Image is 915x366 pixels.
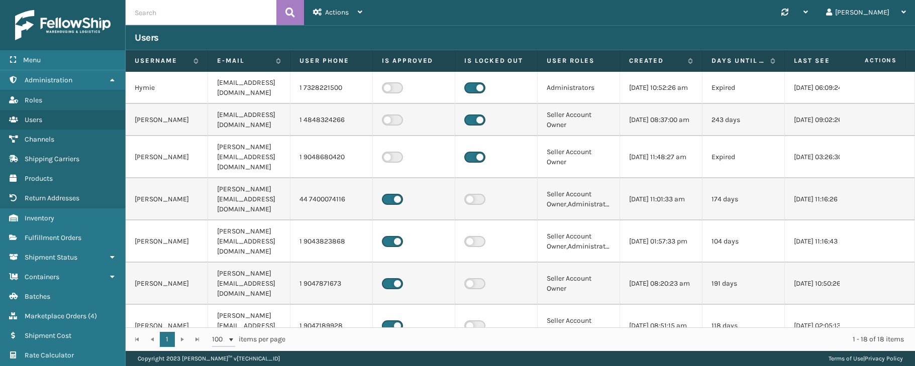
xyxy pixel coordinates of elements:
td: [PERSON_NAME] [126,305,208,347]
td: Seller Account Owner,Administrators [538,220,620,263]
span: ( 4 ) [88,312,97,320]
td: Seller Account Owner [538,104,620,136]
td: 1 9043823868 [290,220,373,263]
td: [DATE] 08:20:23 am [620,263,702,305]
span: Roles [25,96,42,104]
td: [PERSON_NAME] [126,178,208,220]
td: [DATE] 06:09:24 pm [785,72,867,104]
span: Shipment Cost [25,331,71,340]
td: [PERSON_NAME] [126,263,208,305]
td: [PERSON_NAME][EMAIL_ADDRESS][DOMAIN_NAME] [208,305,290,347]
label: E-mail [217,56,271,65]
td: [EMAIL_ADDRESS][DOMAIN_NAME] [208,104,290,136]
td: [DATE] 11:48:27 am [620,136,702,178]
span: Inventory [25,214,54,222]
span: Actions [833,52,903,69]
td: Hymie [126,72,208,104]
td: [DATE] 11:16:26 am [785,178,867,220]
span: Return Addresses [25,194,79,202]
td: Seller Account Owner [538,263,620,305]
td: 243 days [702,104,785,136]
label: Username [135,56,188,65]
td: [DATE] 03:26:30 pm [785,136,867,178]
td: 191 days [702,263,785,305]
td: 174 days [702,178,785,220]
label: User Roles [547,56,611,65]
td: Seller Account Owner [538,305,620,347]
p: Copyright 2023 [PERSON_NAME]™ v [TECHNICAL_ID] [138,351,280,366]
td: Seller Account Owner,Administrators [538,178,620,220]
td: [DATE] 10:52:26 am [620,72,702,104]
div: 1 - 18 of 18 items [299,334,904,344]
td: Expired [702,72,785,104]
td: [EMAIL_ADDRESS][DOMAIN_NAME] [208,72,290,104]
td: 1 4848324266 [290,104,373,136]
td: 44 7400074116 [290,178,373,220]
h3: Users [135,32,159,44]
span: Marketplace Orders [25,312,86,320]
label: Is Approved [382,56,446,65]
td: [PERSON_NAME] [126,104,208,136]
td: [DATE] 09:02:26 am [785,104,867,136]
td: 104 days [702,220,785,263]
label: Is Locked Out [464,56,528,65]
span: Administration [25,76,72,84]
span: Users [25,115,42,124]
img: logo [15,10,111,40]
td: [DATE] 11:16:43 am [785,220,867,263]
span: Products [25,174,53,183]
td: 1 7328221500 [290,72,373,104]
td: 1 9047189928 [290,305,373,347]
div: | [829,351,903,366]
label: Days until password expires [711,56,765,65]
td: Seller Account Owner [538,136,620,178]
span: Batches [25,292,50,301]
td: [PERSON_NAME] [126,220,208,263]
td: [DATE] 08:37:00 am [620,104,702,136]
span: Channels [25,135,54,144]
td: [DATE] 08:51:15 am [620,305,702,347]
span: Rate Calculator [25,351,74,359]
a: Privacy Policy [865,355,903,362]
td: [PERSON_NAME][EMAIL_ADDRESS][DOMAIN_NAME] [208,263,290,305]
label: User phone [299,56,363,65]
td: Expired [702,136,785,178]
span: Menu [23,56,41,64]
td: [DATE] 10:50:26 am [785,263,867,305]
td: [PERSON_NAME][EMAIL_ADDRESS][DOMAIN_NAME] [208,178,290,220]
span: Containers [25,273,59,281]
td: 1 9047871673 [290,263,373,305]
span: 100 [212,334,227,344]
label: Created [629,56,683,65]
span: Fulfillment Orders [25,233,81,242]
td: [PERSON_NAME] [126,136,208,178]
span: items per page [212,332,285,347]
td: 118 days [702,305,785,347]
span: Actions [325,8,349,17]
td: [DATE] 02:05:13 pm [785,305,867,347]
span: Shipping Carriers [25,155,79,163]
td: 1 9048680420 [290,136,373,178]
td: [PERSON_NAME][EMAIL_ADDRESS][DOMAIN_NAME] [208,220,290,263]
a: 1 [160,332,175,347]
td: [DATE] 11:01:33 am [620,178,702,220]
td: [PERSON_NAME][EMAIL_ADDRESS][DOMAIN_NAME] [208,136,290,178]
a: Terms of Use [829,355,863,362]
td: [DATE] 01:57:33 pm [620,220,702,263]
label: Last Seen [794,56,848,65]
td: Administrators [538,72,620,104]
span: Shipment Status [25,253,77,262]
